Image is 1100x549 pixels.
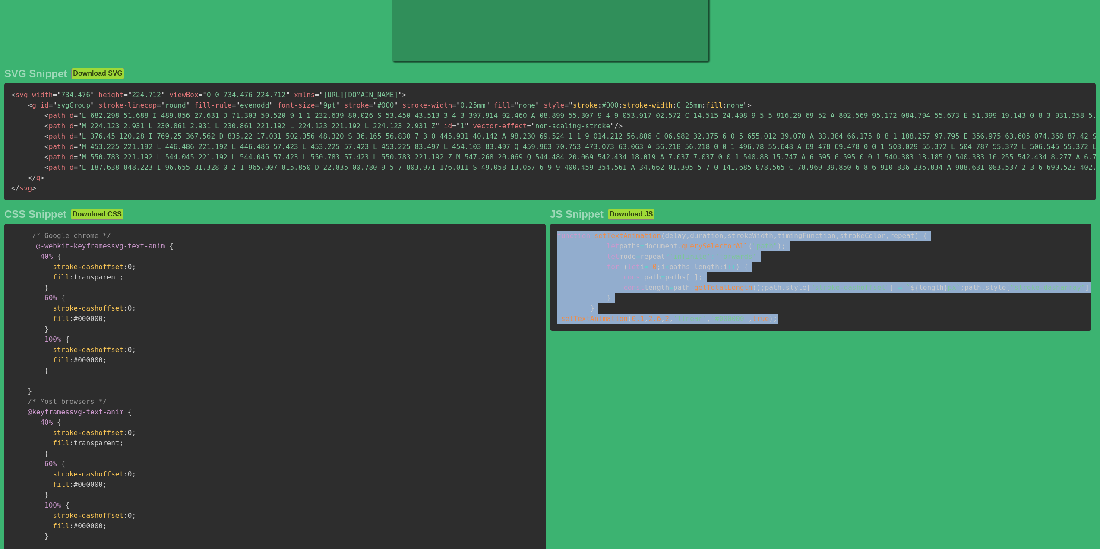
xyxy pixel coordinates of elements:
[747,101,752,109] span: >
[169,91,198,99] span: viewBox
[531,122,535,130] span: "
[369,101,398,109] span: #000
[157,101,161,109] span: =
[669,283,673,292] span: =
[319,101,323,109] span: "
[673,314,707,323] span: 'linear'
[232,101,236,109] span: =
[665,263,670,271] span: <
[65,335,70,343] span: {
[28,174,36,182] span: </
[885,232,890,240] span: ,
[636,252,640,260] span: =
[53,314,70,323] span: fill
[686,273,690,281] span: [
[673,101,677,109] span: :
[32,91,53,99] span: width
[70,143,74,151] span: d
[806,283,811,292] span: [
[132,346,136,354] span: ;
[70,111,74,120] span: d
[103,314,107,323] span: ;
[123,304,128,312] span: :
[44,143,65,151] span: path
[53,356,70,364] span: fill
[564,101,572,109] span: ="
[607,294,611,302] span: }
[473,122,527,130] span: vector-effect
[1085,283,1090,292] span: ]
[773,232,778,240] span: ,
[910,283,948,292] span: length
[743,101,748,109] span: "
[727,263,736,271] span: ++
[44,283,49,292] span: }
[752,242,778,250] span: "path"
[906,283,910,292] span: `
[11,184,32,192] span: svg
[44,122,49,130] span: <
[711,252,715,260] span: :
[70,314,74,323] span: :
[44,163,65,171] span: path
[119,439,123,447] span: ;
[1006,283,1011,292] span: [
[694,273,699,281] span: ]
[623,273,644,281] span: const
[456,101,461,109] span: "
[923,232,927,240] span: {
[669,314,673,323] span: ,
[690,283,694,292] span: .
[128,408,132,416] span: {
[194,101,232,109] span: fill-rule
[628,263,640,271] span: let
[44,122,65,130] span: path
[723,101,727,109] span: :
[269,101,273,109] span: "
[123,428,128,437] span: :
[711,314,748,323] span: '#000000'
[70,163,74,171] span: d
[373,101,377,109] span: "
[1010,283,1085,292] span: "stroke-dasharray"
[294,91,315,99] span: xmlns
[835,232,840,240] span: ,
[665,252,669,260] span: ?
[699,273,703,281] span: ;
[781,242,786,250] span: ;
[677,242,682,250] span: .
[70,273,74,281] span: :
[132,263,136,271] span: ;
[669,252,711,260] span: 'infinite'
[70,153,74,161] span: d
[44,325,49,333] span: }
[452,122,469,130] span: 1
[398,91,402,99] span: "
[78,163,82,171] span: "
[898,283,902,292] span: =
[28,408,70,416] span: @keyframes
[510,101,515,109] span: =
[661,314,665,323] span: ,
[452,101,456,109] span: =
[527,122,531,130] span: =
[61,460,66,468] span: {
[773,314,778,323] span: ;
[74,132,78,140] span: =
[232,101,273,109] span: evenodd
[723,232,727,240] span: ,
[752,314,769,323] span: true
[394,101,398,109] span: "
[465,122,469,130] span: "
[278,101,315,109] span: font-size
[561,314,628,323] span: setTextAnimation
[169,242,174,250] span: {
[614,122,623,130] span: />
[132,428,136,437] span: ;
[103,356,107,364] span: ;
[28,408,124,416] span: svg-text-anim
[661,232,665,240] span: (
[78,143,82,151] span: "
[44,366,49,374] span: }
[49,101,95,109] span: svgGroup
